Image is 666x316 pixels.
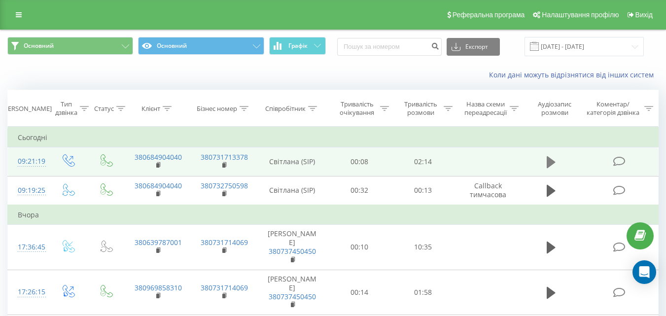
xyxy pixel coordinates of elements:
a: 380969858310 [135,283,182,292]
a: 380737450450 [269,246,316,256]
div: Клієнт [141,105,160,113]
a: 380731713378 [201,152,248,162]
td: Callback тимчасова [455,176,521,205]
a: Коли дані можуть відрізнятися вiд інших систем [489,70,659,79]
td: 10:35 [391,224,455,270]
td: 00:32 [328,176,391,205]
button: Графік [269,37,326,55]
div: Статус [94,105,114,113]
span: Графік [288,42,308,49]
td: 00:14 [328,270,391,315]
button: Експорт [447,38,500,56]
input: Пошук за номером [337,38,442,56]
td: [PERSON_NAME] [257,270,328,315]
a: 380684904040 [135,152,182,162]
div: Бізнес номер [197,105,237,113]
td: [PERSON_NAME] [257,224,328,270]
span: Основний [24,42,54,50]
td: Вчора [8,205,659,225]
td: Світлана (SIP) [257,147,328,176]
span: Вихід [635,11,653,19]
a: 380684904040 [135,181,182,190]
div: 17:36:45 [18,238,38,257]
a: 380639787001 [135,238,182,247]
div: 09:19:25 [18,181,38,200]
a: 380731714069 [201,283,248,292]
td: Світлана (SIP) [257,176,328,205]
button: Основний [138,37,264,55]
td: 00:10 [328,224,391,270]
a: 380731714069 [201,238,248,247]
div: Тривалість розмови [400,100,441,117]
button: Основний [7,37,133,55]
td: Сьогодні [8,128,659,147]
div: Аудіозапис розмови [530,100,580,117]
div: Open Intercom Messenger [632,260,656,284]
span: Реферальна програма [453,11,525,19]
a: 380732750598 [201,181,248,190]
td: 01:58 [391,270,455,315]
div: [PERSON_NAME] [2,105,52,113]
div: Тип дзвінка [55,100,77,117]
td: 02:14 [391,147,455,176]
div: Тривалість очікування [337,100,378,117]
div: 17:26:15 [18,282,38,302]
td: 00:13 [391,176,455,205]
div: Коментар/категорія дзвінка [584,100,642,117]
td: 00:08 [328,147,391,176]
div: Назва схеми переадресації [464,100,507,117]
a: 380737450450 [269,292,316,301]
div: 09:21:19 [18,152,38,171]
div: Співробітник [265,105,306,113]
span: Налаштування профілю [542,11,619,19]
